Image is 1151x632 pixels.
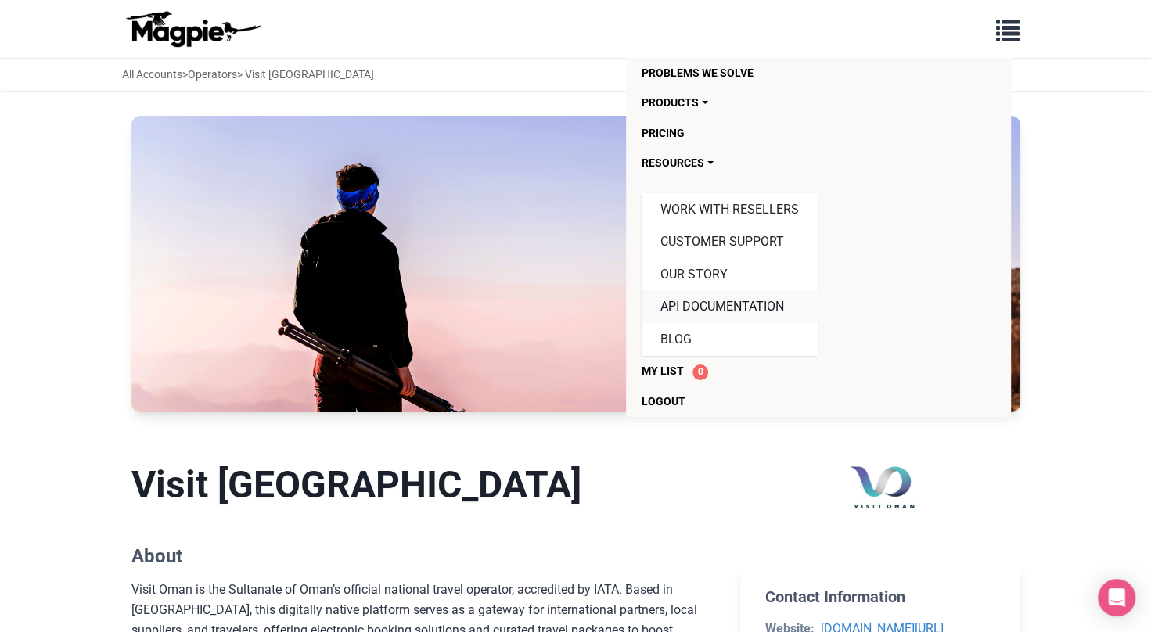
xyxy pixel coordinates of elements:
a: Products [642,88,815,117]
a: API Documentation [642,290,818,323]
img: logo-ab69f6fb50320c5b225c76a69d11143b.png [122,10,263,48]
a: Pricing [642,118,815,148]
img: Visit Oman logo [805,462,955,512]
span: My List [642,364,684,377]
div: Resources [642,193,818,356]
a: Problems we solve [642,58,815,88]
a: Customer Support [642,225,818,258]
span: 0 [692,364,708,380]
a: Blog [642,323,818,356]
div: Open Intercom Messenger [1098,579,1135,616]
h2: Contact Information [765,587,995,606]
img: Visit Oman banner [131,116,1020,412]
div: > > Visit [GEOGRAPHIC_DATA] [122,66,374,83]
a: My List 0 [642,356,815,386]
a: Logout [642,386,815,416]
a: Our Story [642,258,818,291]
h2: About [131,545,716,568]
a: All Accounts [122,68,182,81]
a: Resources [642,148,815,178]
a: Operators [188,68,237,81]
a: Work with resellers [642,193,818,226]
h1: Visit [GEOGRAPHIC_DATA] [131,462,716,508]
